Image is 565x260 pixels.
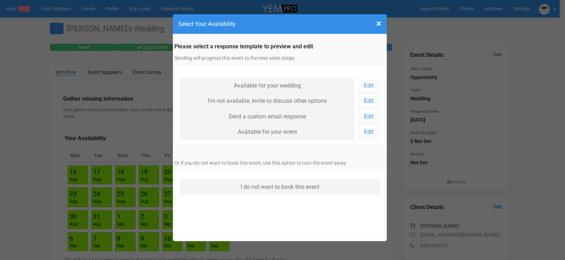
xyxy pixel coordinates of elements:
[174,159,385,166] p: Or if you do not want to book this event, use this option to turn the event away.
[180,93,354,108] a: I'm not available, invite to discuss other options
[174,43,385,51] legend: Please select a response template to preview and edit
[178,20,381,28] h4: Select Your Availability
[180,179,380,195] a: I do not want to book this event
[358,93,380,108] a: Edit
[376,18,381,30] span: ×
[358,78,380,93] a: Edit
[180,124,354,139] a: Available for your event
[174,54,385,62] p: Sending will progress this event to the next sales stage.
[180,78,354,93] a: Available for your wedding
[180,109,354,124] a: Send a custom email response
[358,109,380,124] a: Edit
[358,124,380,139] a: Edit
